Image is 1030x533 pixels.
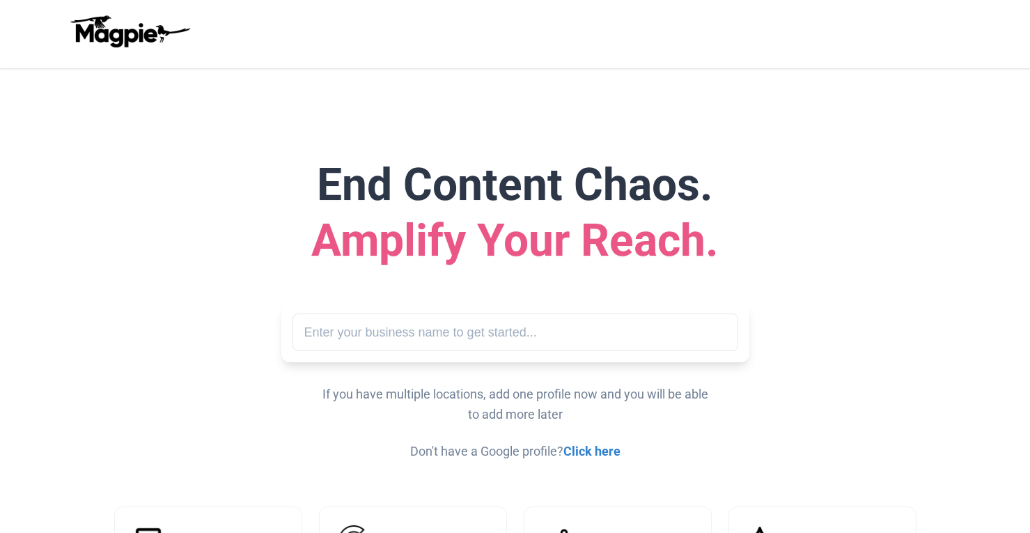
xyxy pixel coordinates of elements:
[67,15,192,48] img: logo-ab69f6fb50320c5b225c76a69d11143b.png
[114,405,916,425] p: to add more later
[311,215,719,267] span: Amplify Your Reach.
[114,157,916,269] h1: End Content Chaos.
[410,444,621,458] span: Don't have a Google profile?
[292,314,738,352] input: Enter your business name to get started...
[114,385,916,405] p: If you have multiple locations, add one profile now and you will be able
[563,444,621,458] a: Click here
